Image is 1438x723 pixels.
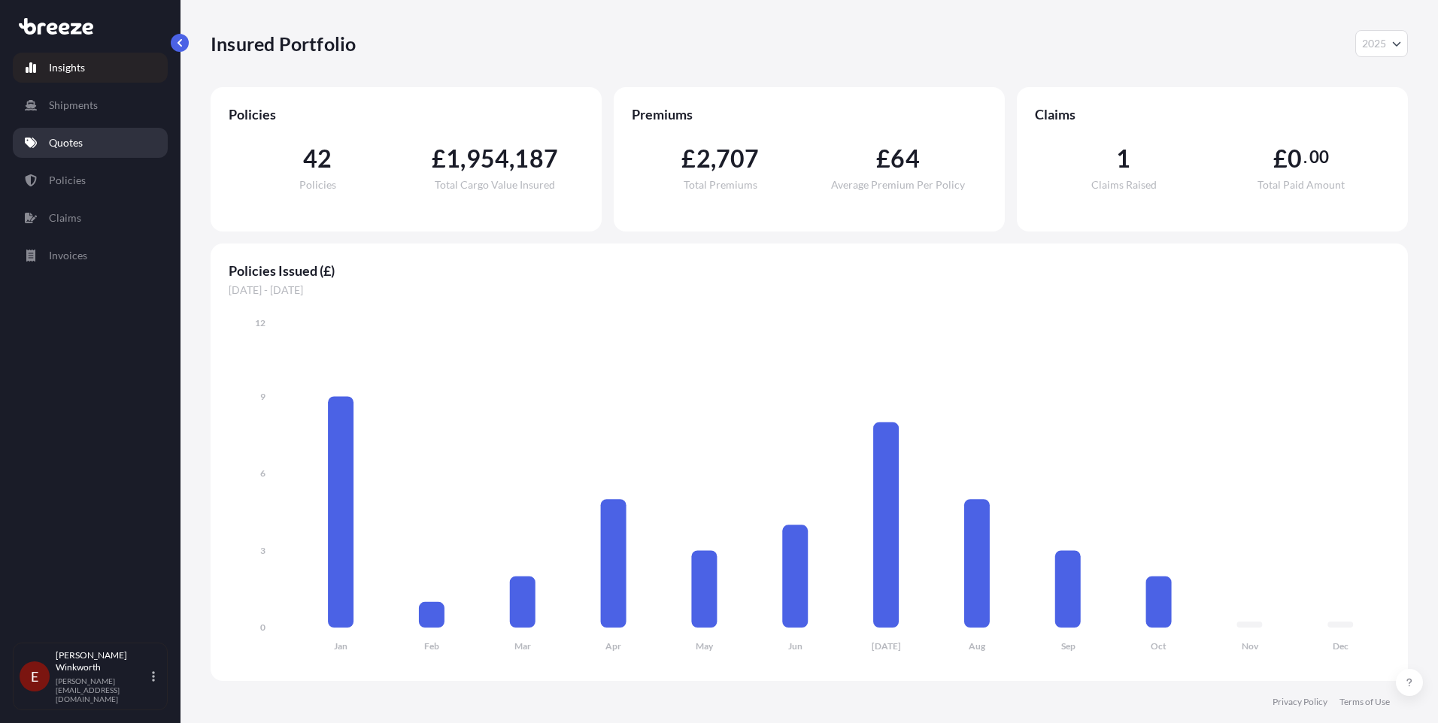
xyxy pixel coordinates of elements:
span: Policies [299,180,336,190]
p: Insights [49,60,85,75]
tspan: [DATE] [872,640,901,652]
span: Policies Issued (£) [229,262,1390,280]
tspan: Nov [1242,640,1259,652]
span: £ [1273,147,1288,171]
p: [PERSON_NAME][EMAIL_ADDRESS][DOMAIN_NAME] [56,676,149,703]
span: 1 [446,147,460,171]
span: , [509,147,514,171]
span: 2025 [1362,36,1386,51]
tspan: Jun [788,640,802,652]
span: 707 [716,147,760,171]
tspan: 0 [260,622,265,633]
p: Shipments [49,98,98,113]
a: Quotes [13,128,168,158]
tspan: Jan [334,640,347,652]
p: Insured Portfolio [211,32,356,56]
span: Premiums [632,105,987,123]
tspan: Aug [969,640,986,652]
tspan: 3 [260,545,265,556]
span: . [1303,151,1307,163]
span: Average Premium Per Policy [831,180,965,190]
tspan: 12 [255,317,265,328]
span: 187 [514,147,558,171]
span: 00 [1309,151,1329,163]
span: 0 [1288,147,1302,171]
span: £ [876,147,890,171]
span: , [460,147,466,171]
p: Policies [49,173,86,188]
tspan: Dec [1333,640,1349,652]
a: Shipments [13,90,168,120]
tspan: Oct [1151,640,1166,652]
tspan: Mar [514,640,531,652]
span: , [711,147,716,171]
span: [DATE] - [DATE] [229,283,1390,298]
tspan: Sep [1061,640,1075,652]
p: Invoices [49,248,87,263]
span: Total Premiums [684,180,757,190]
a: Policies [13,165,168,195]
span: Claims [1035,105,1390,123]
tspan: Feb [424,640,439,652]
span: 64 [890,147,919,171]
tspan: May [696,640,714,652]
button: Year Selector [1355,30,1408,57]
a: Privacy Policy [1273,696,1327,708]
span: 2 [696,147,711,171]
span: 954 [466,147,510,171]
a: Claims [13,203,168,233]
a: Terms of Use [1339,696,1390,708]
a: Invoices [13,240,168,271]
tspan: 6 [260,467,265,479]
span: Claims Raised [1091,180,1157,190]
span: Total Paid Amount [1257,180,1345,190]
span: Total Cargo Value Insured [435,180,555,190]
tspan: 9 [260,391,265,402]
span: 42 [303,147,332,171]
span: Policies [229,105,584,123]
tspan: Apr [605,640,621,652]
p: [PERSON_NAME] Winkworth [56,649,149,673]
span: £ [681,147,696,171]
p: Claims [49,210,81,225]
p: Quotes [49,135,83,150]
span: E [31,669,38,684]
span: 1 [1116,147,1130,171]
span: £ [432,147,446,171]
a: Insights [13,53,168,83]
